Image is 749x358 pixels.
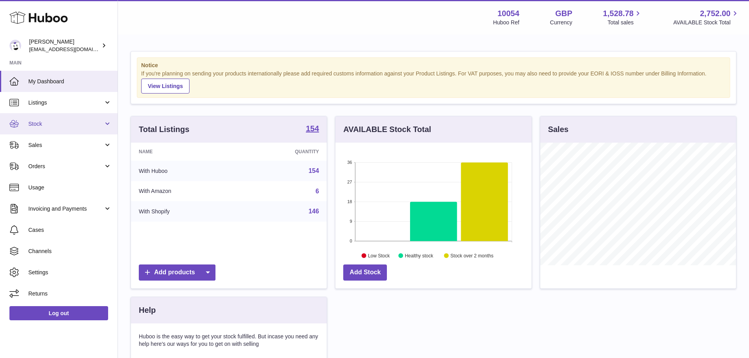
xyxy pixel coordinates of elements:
[315,188,319,195] a: 6
[348,160,352,165] text: 36
[28,248,112,255] span: Channels
[350,219,352,224] text: 9
[28,184,112,191] span: Usage
[28,226,112,234] span: Cases
[343,264,387,281] a: Add Stock
[451,253,493,258] text: Stock over 2 months
[28,78,112,85] span: My Dashboard
[139,264,215,281] a: Add products
[141,70,726,94] div: If you're planning on sending your products internationally please add required customs informati...
[131,181,238,202] td: With Amazon
[405,253,434,258] text: Healthy stock
[348,199,352,204] text: 18
[673,8,740,26] a: 2,752.00 AVAILABLE Stock Total
[548,124,569,135] h3: Sales
[309,167,319,174] a: 154
[700,8,731,19] span: 2,752.00
[309,208,319,215] a: 146
[131,161,238,181] td: With Huboo
[673,19,740,26] span: AVAILABLE Stock Total
[603,8,634,19] span: 1,528.78
[238,143,327,161] th: Quantity
[28,120,103,128] span: Stock
[139,305,156,316] h3: Help
[368,253,390,258] text: Low Stock
[28,99,103,106] span: Listings
[141,79,190,94] a: View Listings
[607,19,642,26] span: Total sales
[9,306,108,320] a: Log out
[350,239,352,243] text: 0
[139,333,319,348] p: Huboo is the easy way to get your stock fulfilled. But incase you need any help here's our ways f...
[29,46,116,52] span: [EMAIL_ADDRESS][DOMAIN_NAME]
[131,201,238,222] td: With Shopify
[348,180,352,184] text: 27
[343,124,431,135] h3: AVAILABLE Stock Total
[306,125,319,132] strong: 154
[550,19,572,26] div: Currency
[9,40,21,51] img: internalAdmin-10054@internal.huboo.com
[28,290,112,297] span: Returns
[28,141,103,149] span: Sales
[139,124,190,135] h3: Total Listings
[603,8,643,26] a: 1,528.78 Total sales
[28,205,103,213] span: Invoicing and Payments
[497,8,519,19] strong: 10054
[28,269,112,276] span: Settings
[493,19,519,26] div: Huboo Ref
[555,8,572,19] strong: GBP
[306,125,319,134] a: 154
[28,163,103,170] span: Orders
[131,143,238,161] th: Name
[141,62,726,69] strong: Notice
[29,38,100,53] div: [PERSON_NAME]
